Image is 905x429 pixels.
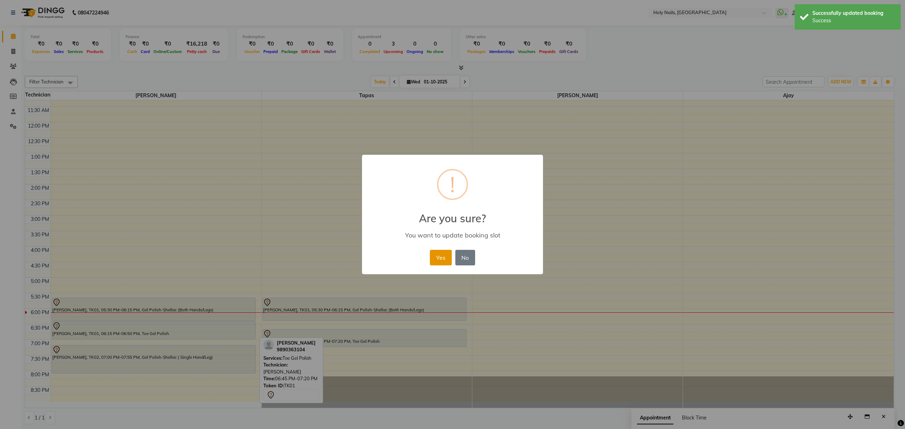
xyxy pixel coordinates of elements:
[812,10,895,17] div: Successfully updated booking
[430,250,451,265] button: Yes
[812,17,895,24] div: Success
[372,231,533,239] div: You want to update booking slot
[455,250,475,265] button: No
[362,204,543,225] h2: Are you sure?
[450,170,455,199] div: !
